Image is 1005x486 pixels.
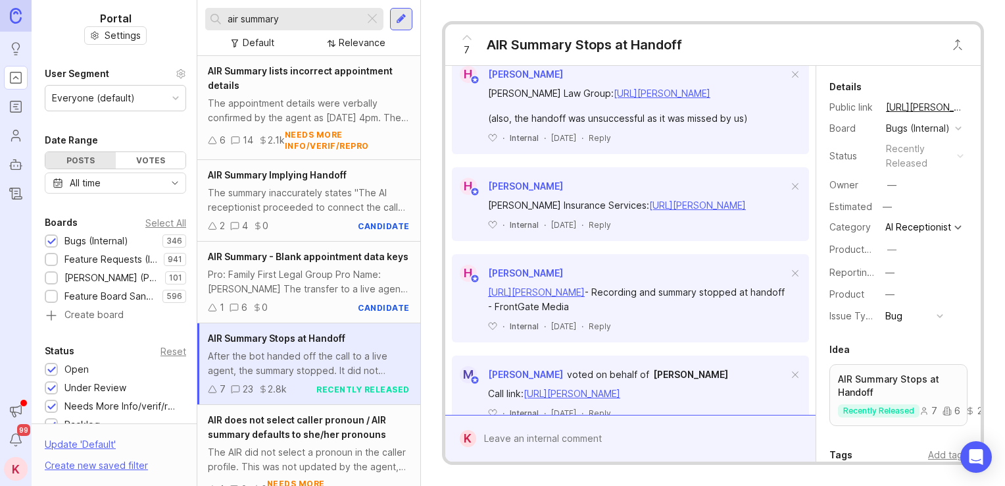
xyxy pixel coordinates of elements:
div: · [581,408,583,419]
div: Status [829,149,875,163]
div: Internal [510,219,539,230]
div: Date Range [45,132,98,148]
div: Select All [145,219,186,227]
p: recently released [843,406,914,416]
div: Details [829,79,862,95]
div: Relevance [339,36,385,50]
div: · [544,321,546,332]
a: Autopilot [4,153,28,176]
div: candidate [358,302,410,313]
span: 7 [464,43,470,57]
a: H[PERSON_NAME] [452,66,563,83]
div: 2.8k [966,406,996,416]
div: K [460,430,476,447]
img: Canny Home [10,8,22,23]
div: · [544,219,546,230]
a: [URL][PERSON_NAME] [488,286,585,298]
div: - Recording and summary stopped at handoff - FrontGate Media [488,285,788,314]
div: voted on behalf of [567,367,649,382]
div: Add tags [928,448,968,462]
a: Ideas [4,37,28,61]
span: [PERSON_NAME] [488,180,563,192]
div: recently released [316,384,410,395]
div: Votes [116,152,186,169]
div: 6 [943,406,960,416]
div: AIR Summary Stops at Handoff [487,36,682,54]
div: [PERSON_NAME] Insurance Services: [488,198,788,213]
img: member badge [470,375,479,385]
div: M [460,366,477,383]
a: Settings [84,26,147,45]
div: User Segment [45,66,109,82]
div: Bugs (Internal) [64,234,128,248]
span: AIR Summary - Blank appointment data keys [208,251,408,262]
p: 346 [166,236,182,246]
label: Product [829,288,864,300]
div: AI Receptionist [885,223,951,232]
span: [PERSON_NAME] [653,369,728,380]
div: — [885,287,895,302]
p: 101 [169,273,182,283]
p: 941 [168,254,182,265]
div: — [879,198,896,215]
a: AIR Summary Stops at HandoffAfter the bot handed off the call to a live agent, the summary stoppe... [197,323,420,405]
div: Update ' Default ' [45,437,116,458]
div: — [885,265,895,280]
div: · [581,321,583,332]
div: Under Review [64,381,126,395]
a: H[PERSON_NAME] [452,265,563,282]
span: [PERSON_NAME] [488,369,563,380]
div: Board [829,121,875,136]
span: Settings [105,29,141,42]
a: Portal [4,66,28,90]
div: Open Intercom Messenger [960,441,992,473]
div: · [502,408,504,419]
img: member badge [470,75,479,85]
div: 4 [242,219,248,233]
div: · [502,132,504,144]
div: 2.1k [268,133,285,148]
div: Bugs (Internal) [886,121,950,136]
div: Status [45,343,74,359]
div: Boards [45,215,78,230]
a: AIR Summary - Blank appointment data keysPro: Family First Legal Group Pro Name: [PERSON_NAME] Th... [197,242,420,323]
div: [PERSON_NAME] Law Group: [488,86,788,101]
span: AIR does not select caller pronoun / AIR summary defaults to she/her pronouns [208,414,386,440]
div: needs more info/verif/repro [285,129,410,151]
div: · [544,132,546,144]
div: 0 [262,219,268,233]
div: 7 [919,406,937,416]
div: Pro: Family First Legal Group Pro Name: [PERSON_NAME] The transfer to a live agent was unsuccessf... [208,267,410,296]
div: candidate [358,221,410,232]
a: [URL][PERSON_NAME] [649,200,746,211]
div: Bug [885,309,902,323]
div: 6 [241,300,247,315]
span: [PERSON_NAME] [488,68,563,80]
div: 2 [220,219,225,233]
a: [URL][PERSON_NAME] [524,388,620,399]
div: Owner [829,178,875,192]
div: · [544,408,546,419]
div: — [887,178,896,192]
div: Feature Board Sandbox [DATE] [64,289,156,304]
a: AIR Summary Stops at Handoffrecently released762.8k [829,364,968,426]
div: Default [243,36,274,50]
div: Internal [510,321,539,332]
time: [DATE] [551,321,576,331]
img: member badge [470,274,479,284]
div: The AIR did not select a pronoun in the caller profile. This was not updated by the agent, and th... [208,445,410,474]
div: The summary inaccurately states "The AI receptionist proceeded to connect the caller to a human t... [208,186,410,215]
a: AIR Summary Implying HandoffThe summary inaccurately states "The AI receptionist proceeded to con... [197,160,420,242]
div: Idea [829,342,850,358]
div: Call link: [488,387,788,401]
label: Reporting Team [829,267,900,278]
a: [URL][PERSON_NAME] [882,99,968,116]
div: · [581,132,583,144]
div: 1 [220,300,224,315]
span: AIR Summary Implying Handoff [208,169,347,180]
div: Reply [589,321,611,332]
div: Reply [589,219,611,230]
div: K [4,457,28,481]
div: — [887,242,896,257]
div: (also, the handoff was unsuccessful as it was missed by us) [488,111,788,126]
